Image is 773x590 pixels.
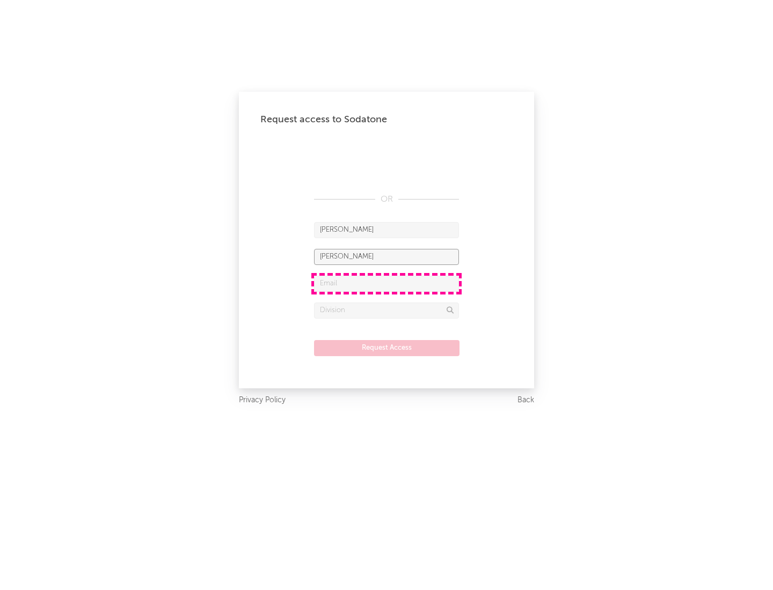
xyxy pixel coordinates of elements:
[260,113,513,126] div: Request access to Sodatone
[314,276,459,292] input: Email
[314,340,460,356] button: Request Access
[239,394,286,407] a: Privacy Policy
[314,303,459,319] input: Division
[314,193,459,206] div: OR
[314,249,459,265] input: Last Name
[314,222,459,238] input: First Name
[517,394,534,407] a: Back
